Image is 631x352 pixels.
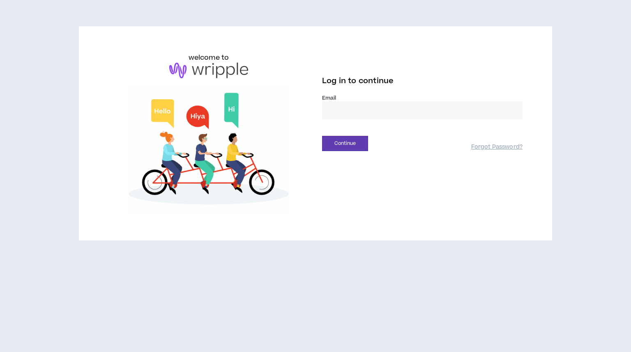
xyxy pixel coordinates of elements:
[189,53,229,63] h6: welcome to
[471,143,523,151] a: Forgot Password?
[322,94,523,102] label: Email
[169,63,248,78] img: logo-brand.png
[322,76,394,86] span: Log in to continue
[108,86,309,214] img: Welcome to Wripple
[322,136,368,151] button: Continue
